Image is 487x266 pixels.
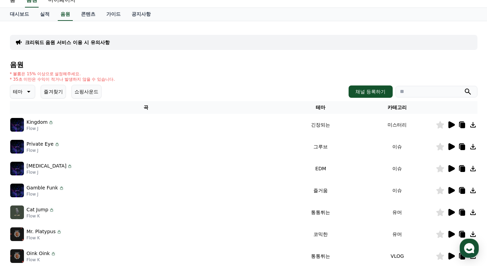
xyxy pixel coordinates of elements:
[27,126,54,131] p: Flow J
[10,249,24,263] img: music
[4,8,35,21] a: 대시보드
[58,8,73,21] a: 음원
[101,8,126,21] a: 가이드
[76,8,101,21] a: 콘텐츠
[282,158,359,179] td: EDM
[88,209,131,226] a: 설정
[27,119,48,126] p: Kingdom
[22,220,26,225] span: 홈
[349,85,392,98] button: 채널 등록하기
[10,101,283,114] th: 곡
[27,206,49,213] p: Cat Jump
[27,184,58,191] p: Gamble Funk
[45,209,88,226] a: 대화
[27,235,62,241] p: Flow K
[359,158,435,179] td: 이슈
[359,136,435,158] td: 이슈
[10,184,24,197] img: music
[2,209,45,226] a: 홈
[282,223,359,245] td: 코믹한
[10,77,115,82] p: * 35초 미만은 수익이 적거나 발생하지 않을 수 있습니다.
[27,148,60,153] p: Flow J
[126,8,156,21] a: 공지사항
[10,85,35,98] button: 테마
[10,227,24,241] img: music
[282,179,359,201] td: 즐거움
[13,87,23,96] p: 테마
[282,201,359,223] td: 통통튀는
[35,8,55,21] a: 실적
[10,118,24,132] img: music
[27,213,55,219] p: Flow K
[10,162,24,175] img: music
[282,114,359,136] td: 긴장되는
[10,140,24,154] img: music
[27,257,56,263] p: Flow K
[41,85,66,98] button: 즐겨찾기
[282,136,359,158] td: 그루브
[10,61,477,68] h4: 음원
[282,101,359,114] th: 테마
[63,220,71,225] span: 대화
[27,250,50,257] p: Oink Oink
[25,39,110,46] a: 크리워드 음원 서비스 이용 시 유의사항
[359,201,435,223] td: 유머
[27,141,54,148] p: Private Eye
[71,85,102,98] button: 쇼핑사운드
[359,101,435,114] th: 카테고리
[27,170,73,175] p: Flow J
[10,71,115,77] p: * 볼륨은 15% 이상으로 설정해주세요.
[359,223,435,245] td: 유머
[27,228,56,235] p: Mr. Platypus
[359,114,435,136] td: 미스터리
[359,179,435,201] td: 이슈
[10,205,24,219] img: music
[106,220,114,225] span: 설정
[27,191,64,197] p: Flow J
[27,162,67,170] p: [MEDICAL_DATA]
